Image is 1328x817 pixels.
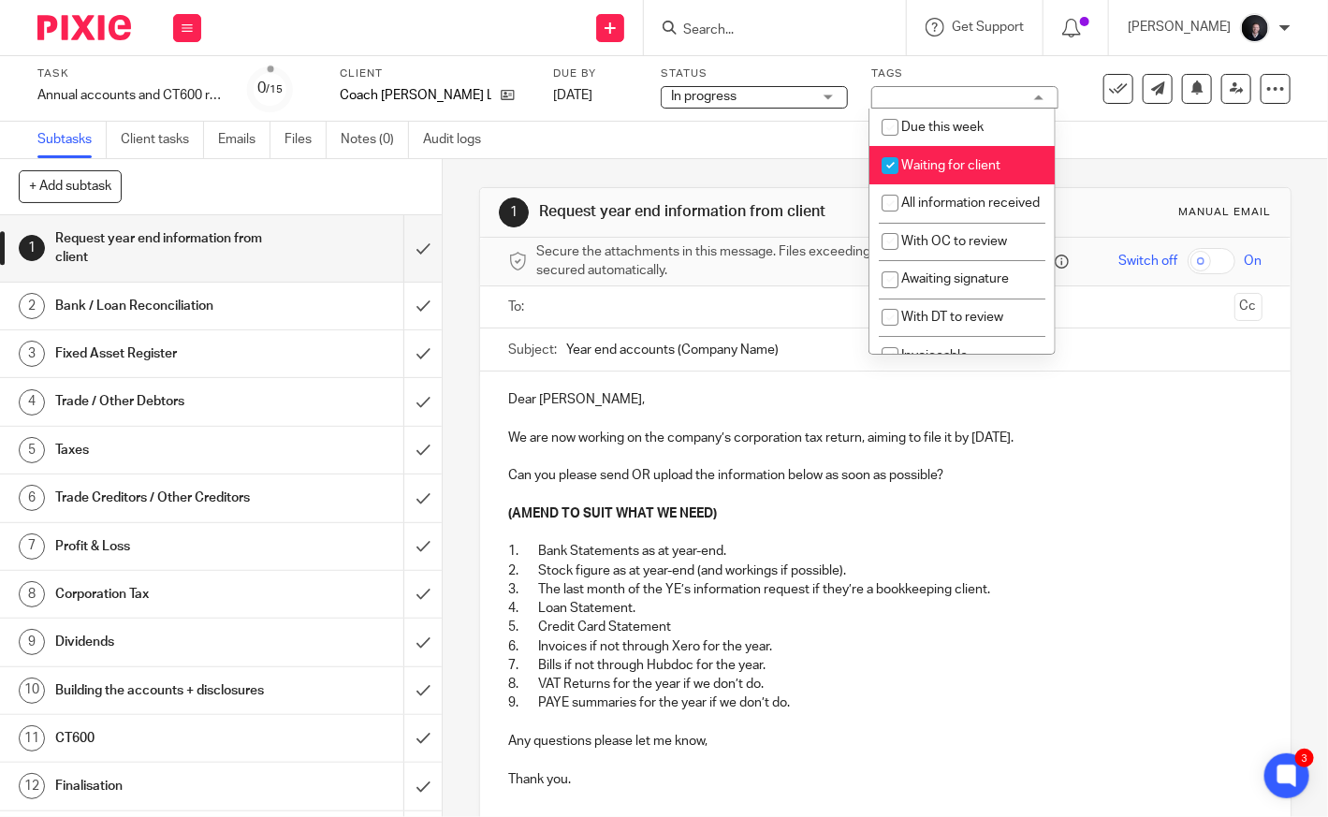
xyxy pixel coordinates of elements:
span: Switch off [1119,252,1178,270]
div: Annual accounts and CT600 return [37,86,225,105]
span: Get Support [952,21,1024,34]
h1: Request year end information from client [539,202,926,222]
p: 8. VAT Returns for the year if we don’t do. [508,675,1262,693]
label: Tags [871,66,1058,81]
p: Dear [PERSON_NAME], [508,390,1262,409]
strong: (AMEND TO SUIT WHAT WE NEED) [508,507,717,520]
p: 3. The last month of the YE’s information request if they’re a bookkeeping client. [508,580,1262,599]
h1: Taxes [55,436,275,464]
img: Pixie [37,15,131,40]
div: 11 [19,725,45,751]
p: 2. Stock figure as at year-end (and workings if possible). [508,562,1262,580]
span: Invoiceable [901,349,968,362]
button: + Add subtask [19,170,122,202]
a: Files [285,122,327,158]
p: 5. Credit Card Statement [508,618,1262,636]
div: 2 [19,293,45,319]
span: Due this week [901,121,984,134]
div: 4 [19,389,45,416]
p: 4. Loan Statement. [508,599,1262,618]
div: 5 [19,437,45,463]
span: Waiting for client [901,159,1000,172]
h1: Bank / Loan Reconciliation [55,292,275,320]
span: [DATE] [553,89,592,102]
span: Awaiting signature [901,272,1009,285]
h1: Finalisation [55,772,275,800]
a: Notes (0) [341,122,409,158]
p: Thank you. [508,770,1262,789]
label: Client [340,66,530,81]
label: To: [508,298,529,316]
a: Emails [218,122,270,158]
div: 12 [19,773,45,799]
label: Status [661,66,848,81]
input: Search [681,22,850,39]
p: Any questions please let me know, [508,732,1262,751]
span: In progress [671,90,737,103]
p: 6. Invoices if not through Xero for the year. [508,637,1262,656]
p: We are now working on the company’s corporation tax return, aiming to file it by [DATE]. [508,429,1262,447]
a: Audit logs [423,122,495,158]
button: Cc [1234,293,1262,321]
h1: Fixed Asset Register [55,340,275,368]
p: Coach [PERSON_NAME] Ltd [340,86,491,105]
h1: Trade Creditors / Other Creditors [55,484,275,512]
div: 9 [19,629,45,655]
a: Client tasks [121,122,204,158]
div: 3 [19,341,45,367]
p: 7. Bills if not through Hubdoc for the year. [508,656,1262,675]
p: 1. Bank Statements as at year-end. [508,542,1262,561]
label: Due by [553,66,637,81]
div: 1 [499,197,529,227]
div: 3 [1295,749,1314,767]
div: 8 [19,581,45,607]
a: Subtasks [37,122,107,158]
h1: Trade / Other Debtors [55,387,275,416]
p: 9. PAYE summaries for the year if we don’t do. [508,693,1262,712]
label: Subject: [508,341,557,359]
h1: Corporation Tax [55,580,275,608]
span: All information received [901,197,1040,210]
h1: Dividends [55,628,275,656]
img: 455A2509.jpg [1240,13,1270,43]
div: 10 [19,678,45,704]
div: 0 [258,78,284,99]
span: On [1245,252,1262,270]
div: 6 [19,485,45,511]
h1: Profit & Loss [55,533,275,561]
h1: Building the accounts + disclosures [55,677,275,705]
div: Manual email [1179,205,1272,220]
p: [PERSON_NAME] [1128,18,1231,36]
div: 7 [19,533,45,560]
span: With DT to review [901,311,1003,324]
span: With OC to review [901,235,1007,248]
p: Can you please send OR upload the information below as soon as possible? [508,466,1262,485]
label: Task [37,66,225,81]
div: 1 [19,235,45,261]
h1: CT600 [55,724,275,752]
small: /15 [267,84,284,95]
span: Secure the attachments in this message. Files exceeding the size limit (10MB) will be secured aut... [536,242,1050,281]
h1: Request year end information from client [55,225,275,272]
